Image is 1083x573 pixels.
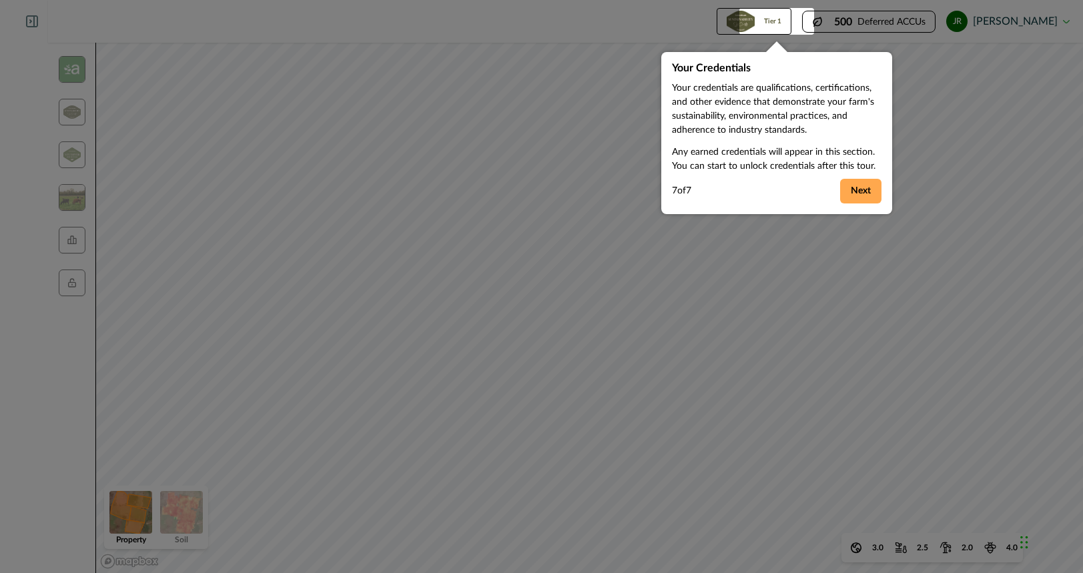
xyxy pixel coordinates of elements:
[1016,509,1083,573] iframe: Chat Widget
[672,81,881,137] p: Your credentials are qualifications, certifications, and other evidence that demonstrate your far...
[672,63,881,73] h2: Your Credentials
[1020,522,1028,562] div: Drag
[672,145,881,173] p: Any earned credentials will appear in this section. You can start to unlock credentials after thi...
[840,179,881,203] button: Last
[672,184,691,198] p: 7 of 7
